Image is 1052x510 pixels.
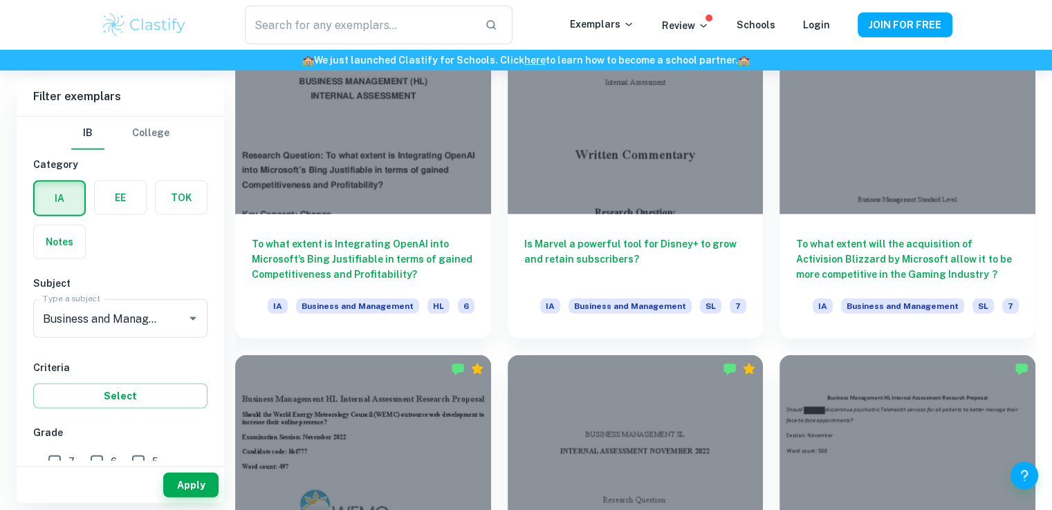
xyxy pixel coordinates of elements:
[33,425,207,440] h6: Grade
[68,454,75,469] span: 7
[34,225,85,258] button: Notes
[132,117,169,150] button: College
[779,23,1035,339] a: To what extent will the acquisition of Activision Blizzard by Microsoft allow it to be more compe...
[858,12,952,37] button: JOIN FOR FREE
[3,53,1049,68] h6: We just launched Clastify for Schools. Click to learn how to become a school partner.
[17,77,224,116] h6: Filter exemplars
[972,299,994,314] span: SL
[458,299,474,314] span: 6
[1002,299,1019,314] span: 7
[163,473,219,498] button: Apply
[33,157,207,172] h6: Category
[524,55,546,66] a: here
[1011,462,1038,489] button: Help and Feedback
[723,362,737,376] img: Marked
[803,19,830,30] a: Login
[570,17,634,32] p: Exemplars
[730,299,746,314] span: 7
[152,454,158,469] span: 5
[252,236,474,282] h6: To what extent is Integrating OpenAI into Microsoft’s Bing Justifiable in terms of gained Competi...
[183,309,203,328] button: Open
[662,18,709,33] p: Review
[841,299,964,314] span: Business and Management
[742,362,756,376] div: Premium
[95,181,146,214] button: EE
[738,55,750,66] span: 🏫
[302,55,314,66] span: 🏫
[540,299,560,314] span: IA
[813,299,833,314] span: IA
[796,236,1019,282] h6: To what extent will the acquisition of Activision Blizzard by Microsoft allow it to be more compe...
[427,299,450,314] span: HL
[33,384,207,408] button: Select
[508,23,764,339] a: Is Marvel a powerful tool for Disney+ to grow and retain subscribers?IABusiness and ManagementSL7
[100,11,188,39] img: Clastify logo
[1015,362,1028,376] img: Marked
[35,182,84,215] button: IA
[451,362,465,376] img: Marked
[43,293,100,305] label: Type a subject
[33,360,207,375] h6: Criteria
[235,23,491,339] a: To what extent is Integrating OpenAI into Microsoft’s Bing Justifiable in terms of gained Competi...
[268,299,288,314] span: IA
[569,299,692,314] span: Business and Management
[470,362,484,376] div: Premium
[524,236,747,282] h6: Is Marvel a powerful tool for Disney+ to grow and retain subscribers?
[71,117,104,150] button: IB
[700,299,721,314] span: SL
[737,19,775,30] a: Schools
[156,181,207,214] button: TOK
[33,276,207,291] h6: Subject
[71,117,169,150] div: Filter type choice
[245,6,473,44] input: Search for any exemplars...
[296,299,419,314] span: Business and Management
[111,454,117,469] span: 6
